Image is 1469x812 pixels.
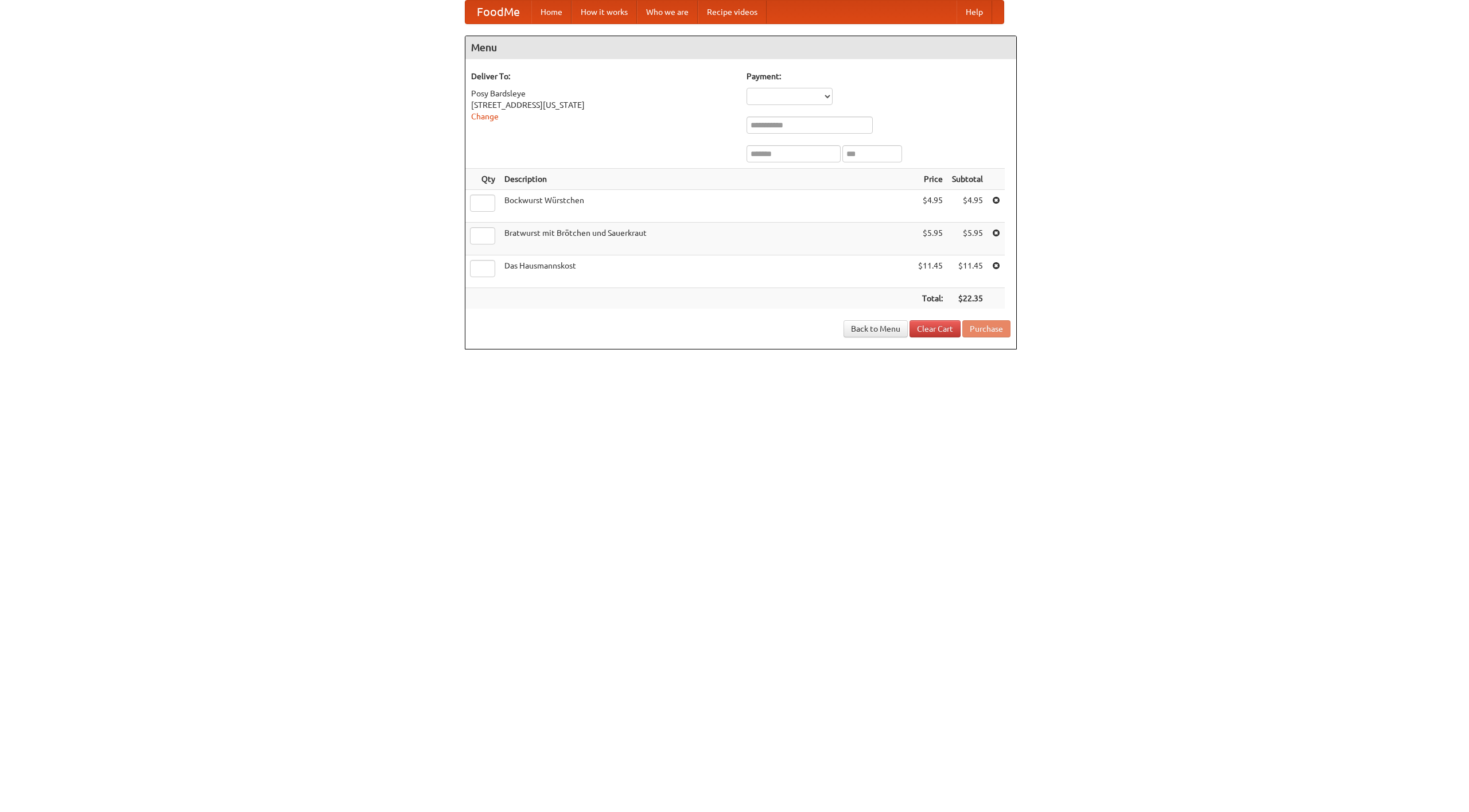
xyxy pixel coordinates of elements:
[947,169,988,190] th: Subtotal
[471,71,735,82] h5: Deliver To:
[698,1,767,24] a: Recipe videos
[465,1,531,24] a: FoodMe
[947,223,988,255] td: $5.95
[914,255,947,288] td: $11.45
[572,1,637,24] a: How it works
[914,288,947,309] th: Total:
[500,255,914,288] td: Das Hausmannskost
[962,320,1011,337] button: Purchase
[910,320,961,337] a: Clear Cart
[914,223,947,255] td: $5.95
[465,169,500,190] th: Qty
[471,99,735,111] div: [STREET_ADDRESS][US_STATE]
[947,255,988,288] td: $11.45
[947,190,988,223] td: $4.95
[637,1,698,24] a: Who we are
[947,288,988,309] th: $22.35
[914,190,947,223] td: $4.95
[471,88,735,99] div: Posy Bardsleye
[465,36,1016,59] h4: Menu
[747,71,1011,82] h5: Payment:
[471,112,499,121] a: Change
[844,320,908,337] a: Back to Menu
[914,169,947,190] th: Price
[531,1,572,24] a: Home
[500,223,914,255] td: Bratwurst mit Brötchen und Sauerkraut
[500,169,914,190] th: Description
[500,190,914,223] td: Bockwurst Würstchen
[957,1,992,24] a: Help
